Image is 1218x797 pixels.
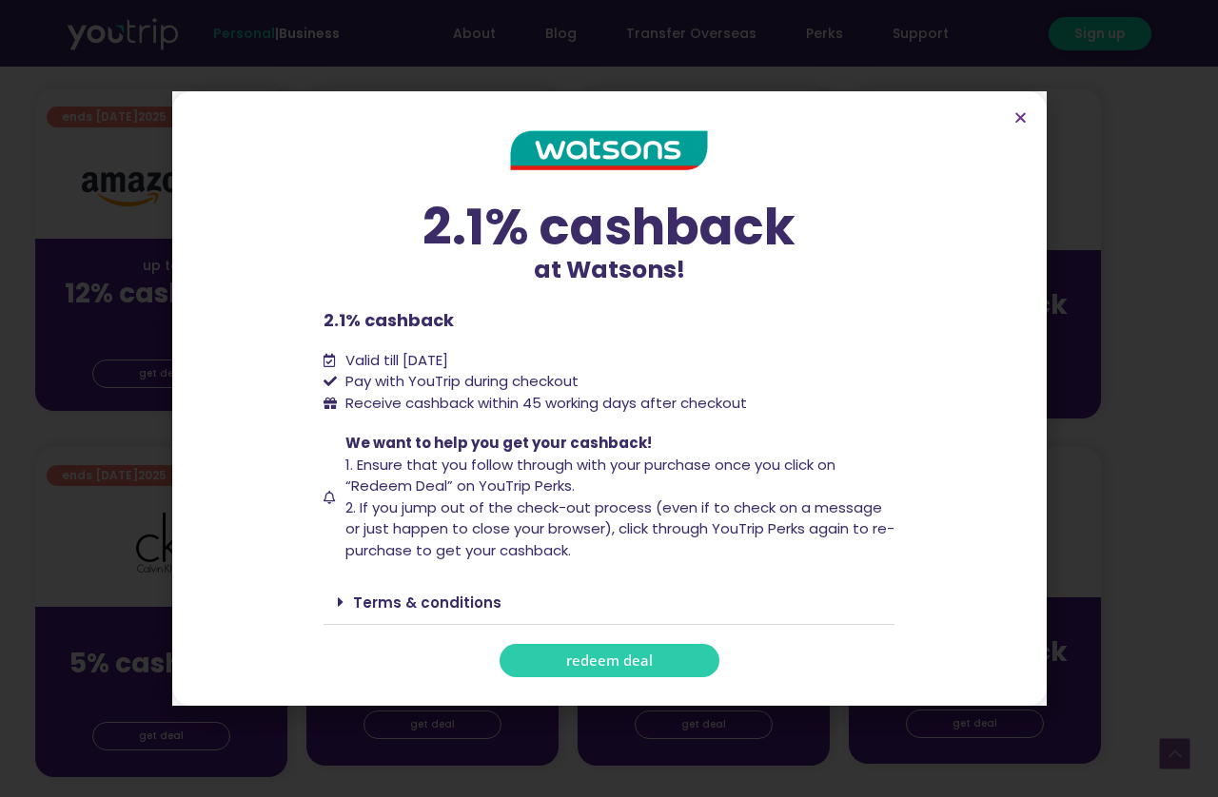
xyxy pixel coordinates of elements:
span: Valid till [DATE] [345,350,448,370]
span: We want to help you get your cashback! [345,433,652,453]
span: redeem deal [566,653,653,668]
div: at Watsons! [324,202,894,288]
span: 1. Ensure that you follow through with your purchase once you click on “Redeem Deal” on YouTrip P... [345,455,835,496]
a: redeem deal [500,644,719,677]
div: Terms & conditions [324,580,894,625]
span: Receive cashback within 45 working days after checkout [341,393,747,415]
p: 2.1% cashback [324,307,894,333]
a: Close [1013,110,1028,125]
span: 2. If you jump out of the check-out process (even if to check on a message or just happen to clos... [345,497,894,560]
a: Terms & conditions [353,593,501,612]
span: Pay with YouTrip during checkout [341,371,579,393]
div: 2.1% cashback [324,202,894,252]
